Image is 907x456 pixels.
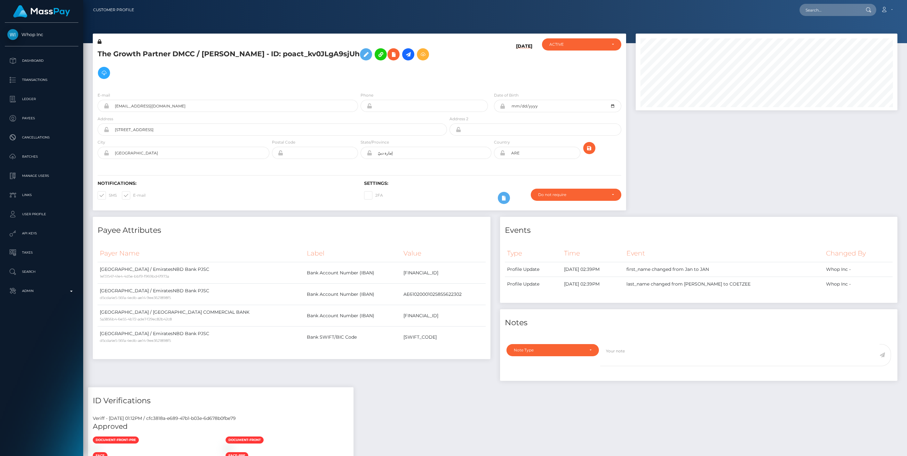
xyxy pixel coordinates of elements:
td: Bank Account Number (IBAN) [305,284,401,305]
a: Payees [5,110,78,126]
a: Taxes [5,245,78,261]
td: AE61020001025855622302 [401,284,485,305]
p: Search [7,267,76,277]
small: 1ef31547-41e4-4d5e-bbf9-f969bd47973a [100,274,169,279]
button: Do not require [531,189,621,201]
td: [GEOGRAPHIC_DATA] / EmiratesNBD Bank PJSC [98,326,305,348]
small: 5a3856b4-6e55-4b72-ade7-f29ec82b42c8 [100,317,172,321]
th: Time [562,245,624,262]
td: [GEOGRAPHIC_DATA] / EmiratesNBD Bank PJSC [98,284,305,305]
td: [DATE] 02:39PM [562,277,624,292]
td: Bank Account Number (IBAN) [305,305,401,326]
td: last_name changed from [PERSON_NAME] to COETZEE [624,277,824,292]
th: Label [305,245,401,262]
a: Ledger [5,91,78,107]
p: Payees [7,114,76,123]
a: Cancellations [5,130,78,145]
label: Country [494,139,510,145]
a: Batches [5,149,78,165]
td: Bank Account Number (IBAN) [305,262,401,284]
div: Note Type [514,348,584,353]
td: [GEOGRAPHIC_DATA] / [GEOGRAPHIC_DATA] COMMERCIAL BANK [98,305,305,326]
a: Admin [5,283,78,299]
span: document-front [226,436,264,444]
a: API Keys [5,225,78,241]
h4: Events [505,225,893,236]
h6: Notifications: [98,181,354,186]
th: Value [401,245,485,262]
h6: [DATE] [516,43,532,84]
td: Profile Update [505,262,562,277]
p: Links [7,190,76,200]
label: Date of Birth [494,92,519,98]
label: 2FA [364,191,383,200]
small: d5cda4e5-56fa-4edb-ae14-9ee3621898f5 [100,338,171,343]
h4: ID Verifications [93,395,349,406]
span: Whop Inc [5,32,78,37]
input: Search... [800,4,860,16]
label: City [98,139,105,145]
label: Phone [361,92,373,98]
p: Admin [7,286,76,296]
td: [GEOGRAPHIC_DATA] / EmiratesNBD Bank PJSC [98,262,305,284]
p: API Keys [7,229,76,238]
label: SMS [98,191,117,200]
img: Whop Inc [7,29,18,40]
td: first_name changed from Jan to JAN [624,262,824,277]
p: Ledger [7,94,76,104]
a: Search [5,264,78,280]
p: Taxes [7,248,76,257]
label: State/Province [361,139,389,145]
th: Payer Name [98,245,305,262]
h5: The Growth Partner DMCC / [PERSON_NAME] - ID: poact_kv0JLgA9sjUh [98,45,443,82]
td: [SWIFT_CODE] [401,326,485,348]
p: Manage Users [7,171,76,181]
div: ACTIVE [549,42,607,47]
p: User Profile [7,209,76,219]
label: Address [98,116,113,122]
th: Event [624,245,824,262]
a: Initiate Payout [402,48,414,60]
p: Batches [7,152,76,161]
td: Whop Inc - [824,262,893,277]
a: Customer Profile [93,3,134,17]
a: Dashboard [5,53,78,69]
td: Whop Inc - [824,277,893,292]
a: Transactions [5,72,78,88]
a: User Profile [5,206,78,222]
p: Cancellations [7,133,76,142]
label: Postal Code [272,139,295,145]
img: 1bb2e627-1ad8-420d-a205-c1c9e92b7f81 [93,446,98,452]
a: Links [5,187,78,203]
td: [FINANCIAL_ID] [401,305,485,326]
th: Changed By [824,245,893,262]
td: [DATE] 02:39PM [562,262,624,277]
small: d5cda4e5-56fa-4edb-ae14-9ee3621898f5 [100,295,171,300]
div: Veriff - [DATE] 01:12PM / cfc3818a-e689-47b1-b03e-6d678b0fbe79 [88,415,354,422]
h4: Notes [505,317,893,328]
div: Do not require [538,192,606,197]
button: ACTIVE [542,38,621,51]
h6: Settings: [364,181,621,186]
label: E-mail [98,92,110,98]
img: e5d5b148-f5c9-4d94-8add-da91dda9882b [226,446,231,452]
p: Transactions [7,75,76,85]
td: Bank SWIFT/BIC Code [305,326,401,348]
td: Profile Update [505,277,562,292]
img: MassPay Logo [13,5,70,18]
h5: Approved [93,422,349,432]
span: document-front-pre [93,436,139,444]
label: Address 2 [450,116,468,122]
a: Manage Users [5,168,78,184]
p: Dashboard [7,56,76,66]
label: E-mail [122,191,146,200]
h4: Payee Attributes [98,225,486,236]
th: Type [505,245,562,262]
button: Note Type [506,344,599,356]
td: [FINANCIAL_ID] [401,262,485,284]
